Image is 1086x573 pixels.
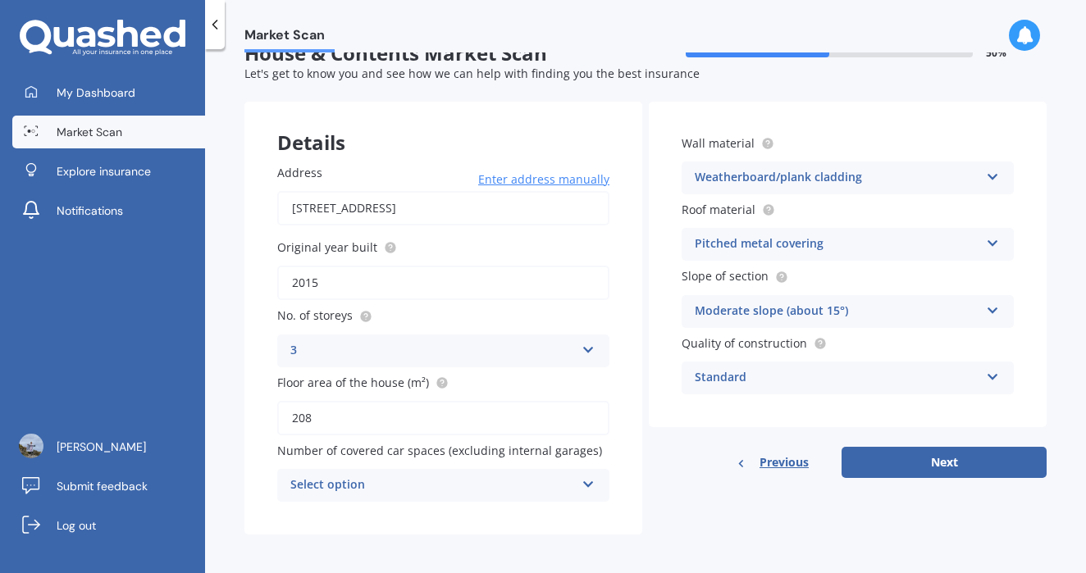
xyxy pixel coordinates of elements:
[277,401,609,435] input: Enter floor area
[244,102,642,151] div: Details
[244,27,335,49] span: Market Scan
[57,84,135,101] span: My Dashboard
[12,194,205,227] a: Notifications
[682,269,769,284] span: Slope of section
[695,302,979,321] div: Moderate slope (about 15°)
[478,171,609,188] span: Enter address manually
[57,478,148,494] span: Submit feedback
[277,375,429,390] span: Floor area of the house (m²)
[12,76,205,109] a: My Dashboard
[277,308,353,324] span: No. of storeys
[842,447,1047,478] button: Next
[290,475,575,495] div: Select option
[12,430,205,463] a: [PERSON_NAME]
[57,439,146,455] span: [PERSON_NAME]
[277,266,609,300] input: Enter year
[682,135,755,151] span: Wall material
[760,450,809,475] span: Previous
[12,509,205,542] a: Log out
[682,335,807,351] span: Quality of construction
[695,234,979,254] div: Pitched metal covering
[682,202,755,217] span: Roof material
[695,368,979,388] div: Standard
[695,168,979,188] div: Weatherboard/plank cladding
[986,48,1006,59] span: 50 %
[12,116,205,148] a: Market Scan
[19,434,43,458] img: picture
[277,443,602,458] span: Number of covered car spaces (excluding internal garages)
[277,165,322,180] span: Address
[290,341,575,361] div: 3
[57,202,123,219] span: Notifications
[12,155,205,188] a: Explore insurance
[57,163,151,180] span: Explore insurance
[277,239,377,255] span: Original year built
[244,66,700,81] span: Let's get to know you and see how we can help with finding you the best insurance
[12,470,205,503] a: Submit feedback
[57,517,96,534] span: Log out
[57,124,122,140] span: Market Scan
[244,42,646,66] span: House & Contents Market Scan
[277,191,609,225] input: Enter address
